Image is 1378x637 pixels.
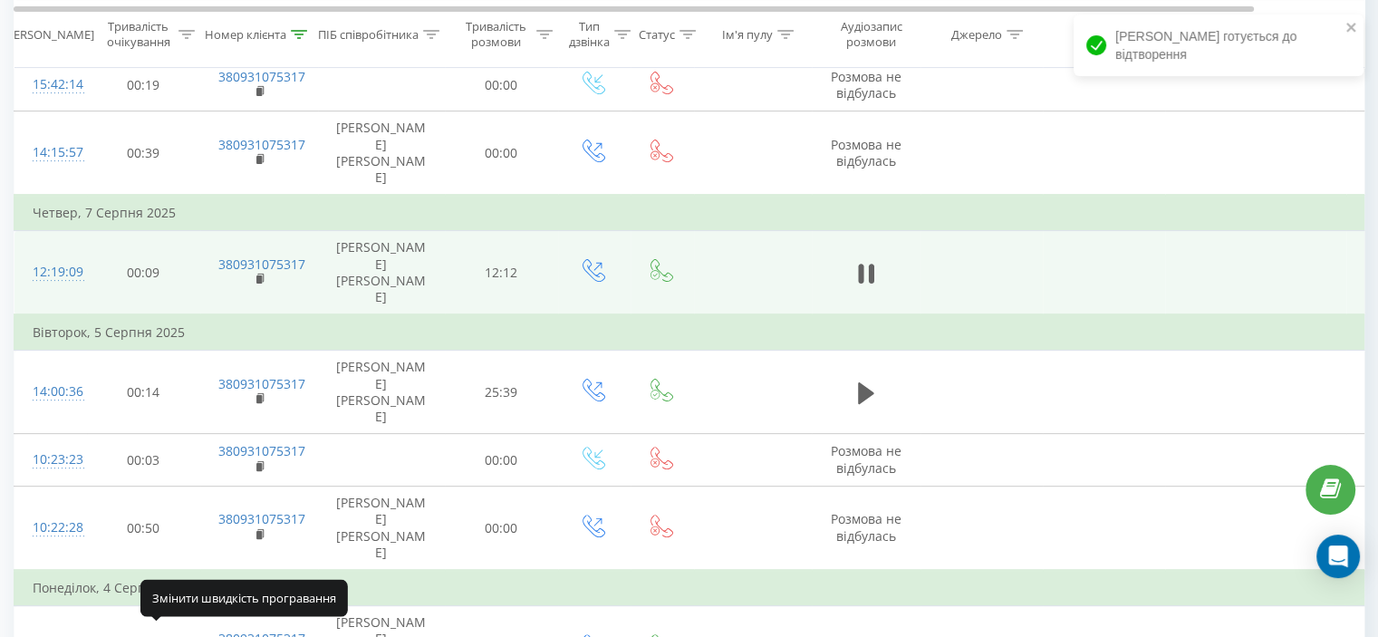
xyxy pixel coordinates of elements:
[1316,535,1360,578] div: Open Intercom Messenger
[318,231,445,314] td: [PERSON_NAME] [PERSON_NAME]
[3,26,94,42] div: [PERSON_NAME]
[102,19,174,50] div: Тривалість очікування
[140,580,348,616] div: Змінити швидкість програвання
[218,442,305,459] a: 380931075317
[87,111,200,195] td: 00:39
[445,59,558,111] td: 00:00
[33,510,69,545] div: 10:22:28
[87,487,200,570] td: 00:50
[1345,20,1358,37] button: close
[33,67,69,102] div: 15:42:14
[33,442,69,478] div: 10:23:23
[318,26,419,42] div: ПІБ співробітника
[318,487,445,570] td: [PERSON_NAME] [PERSON_NAME]
[87,351,200,434] td: 00:14
[218,68,305,85] a: 380931075317
[569,19,610,50] div: Тип дзвінка
[460,19,532,50] div: Тривалість розмови
[1074,14,1364,76] div: [PERSON_NAME] готується до відтворення
[205,26,286,42] div: Номер клієнта
[445,434,558,487] td: 00:00
[87,59,200,111] td: 00:19
[33,374,69,410] div: 14:00:36
[318,351,445,434] td: [PERSON_NAME] [PERSON_NAME]
[831,136,901,169] span: Розмова не відбулась
[87,231,200,314] td: 00:09
[218,375,305,392] a: 380931075317
[33,135,69,170] div: 14:15:57
[445,487,558,570] td: 00:00
[951,26,1002,42] div: Джерело
[33,255,69,290] div: 12:19:09
[87,434,200,487] td: 00:03
[445,111,558,195] td: 00:00
[831,68,901,101] span: Розмова не відбулась
[218,256,305,273] a: 380931075317
[722,26,773,42] div: Ім'я пулу
[318,111,445,195] td: [PERSON_NAME] [PERSON_NAME]
[827,19,915,50] div: Аудіозапис розмови
[831,510,901,544] span: Розмова не відбулась
[445,231,558,314] td: 12:12
[445,351,558,434] td: 25:39
[218,510,305,527] a: 380931075317
[218,136,305,153] a: 380931075317
[639,26,675,42] div: Статус
[831,442,901,476] span: Розмова не відбулась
